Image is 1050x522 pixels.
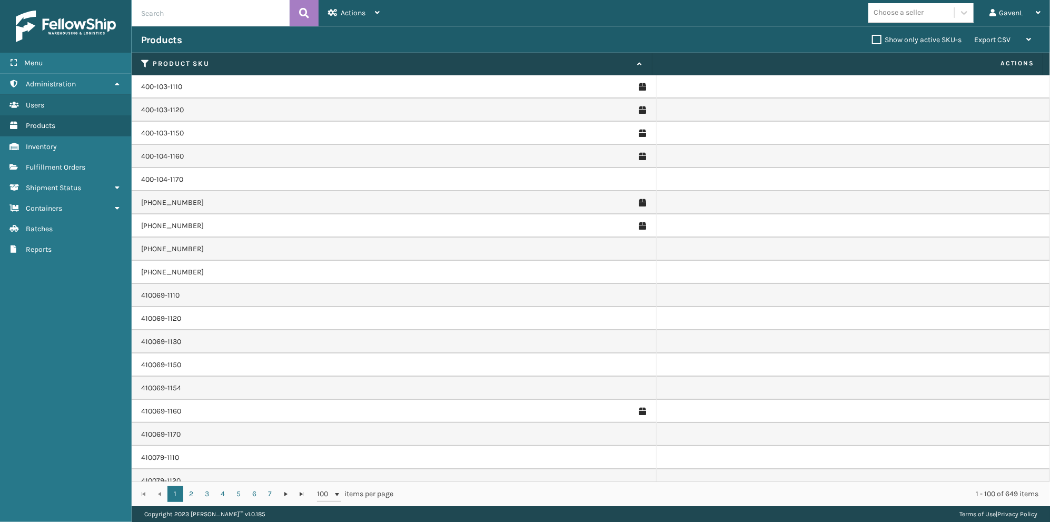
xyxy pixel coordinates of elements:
[317,486,394,502] span: items per page
[141,34,182,46] h3: Products
[298,490,306,498] span: Go to the last page
[872,35,962,44] label: Show only active SKU-s
[278,486,294,502] a: Go to the next page
[141,82,182,92] a: 400-103-1110
[959,510,996,518] a: Terms of Use
[141,198,204,208] a: [PHONE_NUMBER]
[141,476,181,486] a: 410079-1120
[141,406,181,417] a: 410069-1160
[874,7,924,18] div: Choose a seller
[141,383,181,393] a: 410069-1154
[294,486,310,502] a: Go to the last page
[141,429,181,440] a: 410069-1170
[26,245,52,254] span: Reports
[167,486,183,502] a: 1
[141,174,183,185] a: 400-104-1170
[141,360,181,370] a: 410069-1150
[26,163,85,172] span: Fulfillment Orders
[26,204,62,213] span: Containers
[231,486,246,502] a: 5
[997,510,1037,518] a: Privacy Policy
[282,490,290,498] span: Go to the next page
[409,489,1038,499] div: 1 - 100 of 649 items
[959,506,1037,522] div: |
[141,313,181,324] a: 410069-1120
[16,11,116,42] img: logo
[974,35,1011,44] span: Export CSV
[262,486,278,502] a: 7
[141,267,204,278] a: [PHONE_NUMBER]
[26,121,55,130] span: Products
[141,337,181,347] a: 410069-1130
[141,290,180,301] a: 410069-1110
[141,221,204,231] a: [PHONE_NUMBER]
[141,128,184,139] a: 400-103-1150
[656,55,1041,72] span: Actions
[144,506,265,522] p: Copyright 2023 [PERSON_NAME]™ v 1.0.185
[24,58,43,67] span: Menu
[183,486,199,502] a: 2
[26,101,44,110] span: Users
[246,486,262,502] a: 6
[215,486,231,502] a: 4
[26,183,81,192] span: Shipment Status
[141,151,184,162] a: 400-104-1160
[153,59,632,68] label: Product SKU
[141,452,179,463] a: 410079-1110
[317,489,333,499] span: 100
[141,105,184,115] a: 400-103-1120
[26,80,76,88] span: Administration
[26,142,57,151] span: Inventory
[341,8,365,17] span: Actions
[199,486,215,502] a: 3
[26,224,53,233] span: Batches
[141,244,204,254] a: [PHONE_NUMBER]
